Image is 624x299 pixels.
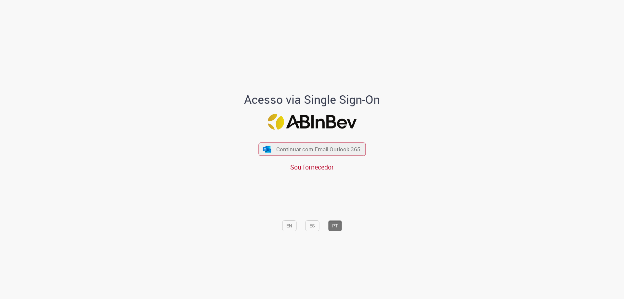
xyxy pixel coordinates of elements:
button: ES [305,220,319,231]
img: Logo ABInBev [267,114,357,130]
button: PT [328,220,342,231]
span: Continuar com Email Outlook 365 [276,145,360,153]
button: ícone Azure/Microsoft 360 Continuar com Email Outlook 365 [258,143,366,156]
a: Sou fornecedor [290,163,334,171]
img: ícone Azure/Microsoft 360 [263,146,272,153]
h1: Acesso via Single Sign-On [222,93,402,106]
button: EN [282,220,296,231]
